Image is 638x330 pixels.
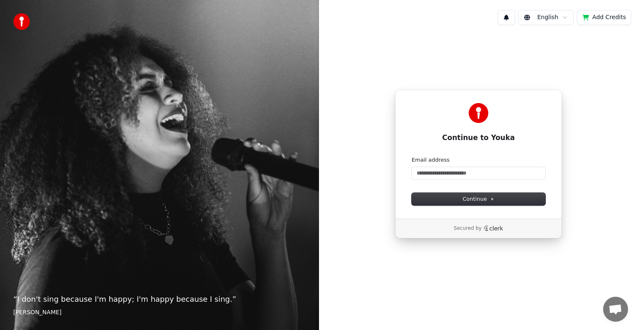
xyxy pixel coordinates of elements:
div: Open chat [603,297,628,322]
img: youka [13,13,30,30]
a: Clerk logo [483,225,503,231]
span: Continue [463,195,494,203]
button: Continue [412,193,545,205]
p: Secured by [454,225,481,232]
h1: Continue to Youka [412,133,545,143]
p: “ I don't sing because I'm happy; I'm happy because I sing. ” [13,293,306,305]
footer: [PERSON_NAME] [13,308,306,317]
button: Add Credits [577,10,631,25]
img: Youka [469,103,488,123]
label: Email address [412,156,449,164]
